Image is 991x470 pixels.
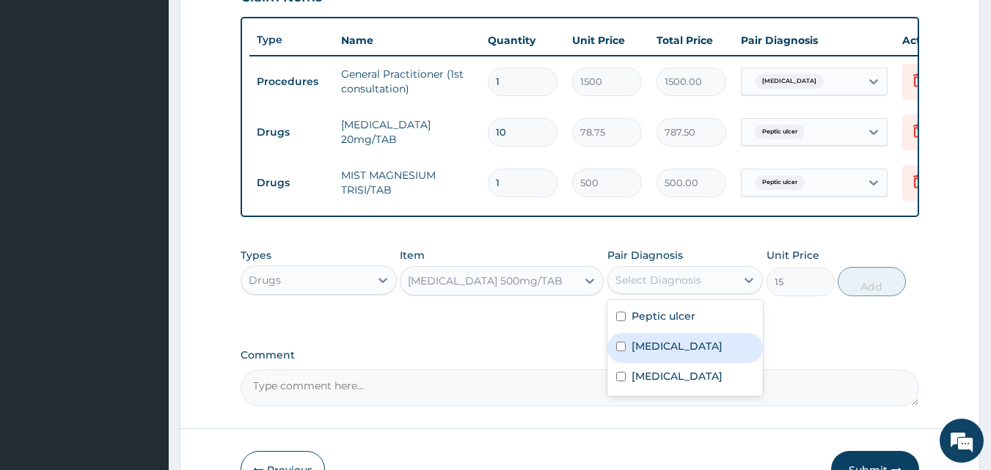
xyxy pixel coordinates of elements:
[85,142,202,290] span: We're online!
[755,125,805,139] span: Peptic ulcer
[755,175,805,190] span: Peptic ulcer
[408,273,563,288] div: [MEDICAL_DATA] 500mg/TAB
[334,110,480,154] td: [MEDICAL_DATA] 20mg/TAB
[249,169,334,197] td: Drugs
[838,267,906,296] button: Add
[615,273,701,287] div: Select Diagnosis
[632,309,695,323] label: Peptic ulcer
[480,26,565,55] th: Quantity
[734,26,895,55] th: Pair Diagnosis
[7,314,279,365] textarea: Type your message and hit 'Enter'
[241,249,271,262] label: Types
[607,248,683,262] label: Pair Diagnosis
[755,74,824,89] span: [MEDICAL_DATA]
[895,26,968,55] th: Actions
[249,26,334,54] th: Type
[241,7,276,43] div: Minimize live chat window
[249,68,334,95] td: Procedures
[249,273,281,287] div: Drugs
[334,59,480,103] td: General Practitioner (1st consultation)
[400,248,425,262] label: Item
[767,248,819,262] label: Unit Price
[27,73,59,110] img: d_794563401_company_1708531726252_794563401
[632,339,723,353] label: [MEDICAL_DATA]
[632,369,723,383] label: [MEDICAL_DATA]
[334,161,480,205] td: MIST MAGNESIUM TRISI/TAB
[334,26,480,55] th: Name
[565,26,649,55] th: Unit Price
[649,26,734,55] th: Total Price
[249,119,334,146] td: Drugs
[241,349,920,361] label: Comment
[76,82,246,101] div: Chat with us now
